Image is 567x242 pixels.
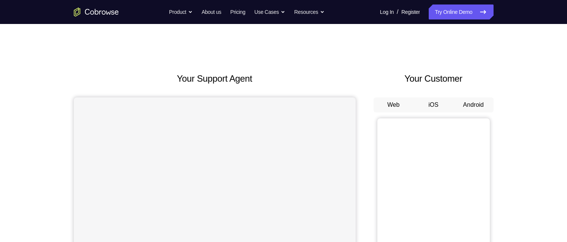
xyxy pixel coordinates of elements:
[401,4,420,19] a: Register
[453,97,494,112] button: Android
[380,4,394,19] a: Log In
[294,4,325,19] button: Resources
[74,7,119,16] a: Go to the home page
[374,72,494,85] h2: Your Customer
[429,4,493,19] a: Try Online Demo
[169,4,193,19] button: Product
[397,7,398,16] span: /
[413,97,453,112] button: iOS
[254,4,285,19] button: Use Cases
[230,4,245,19] a: Pricing
[74,72,356,85] h2: Your Support Agent
[202,4,221,19] a: About us
[374,97,414,112] button: Web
